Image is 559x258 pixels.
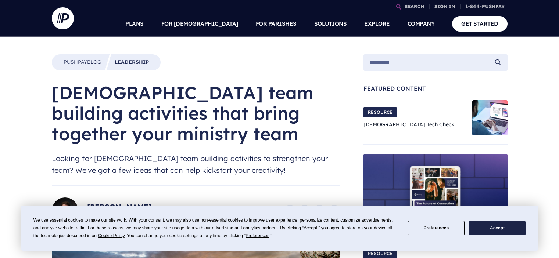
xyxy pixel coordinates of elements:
h1: [DEMOGRAPHIC_DATA] team building activities that bring together your ministry team [52,82,340,144]
span: Featured Content [363,86,508,91]
a: EXPLORE [364,11,390,37]
img: Church Tech Check Blog Hero Image [472,100,508,135]
span: RESOURCE [363,107,397,117]
a: FOR [DEMOGRAPHIC_DATA] [161,11,238,37]
div: Cookie Consent Prompt [21,206,538,251]
span: Cookie Policy [98,233,125,238]
a: SOLUTIONS [314,11,347,37]
a: Share on LinkedIn [313,205,325,217]
span: Preferences [246,233,269,238]
a: GET STARTED [452,16,508,31]
a: Share on X [299,205,311,217]
span: Pushpay [64,59,87,65]
a: Share on Facebook [284,205,296,217]
img: Jonathan Louvis [52,197,78,224]
span: Looking for [DEMOGRAPHIC_DATA] team building activities to strengthen your team? We've got a few ... [52,153,340,176]
button: Accept [469,221,526,235]
a: [PERSON_NAME] [87,202,151,212]
button: Preferences [408,221,465,235]
a: Share via Email [328,205,340,217]
a: PushpayBlog [64,59,101,66]
a: PLANS [125,11,144,37]
a: Leadership [115,59,149,66]
a: [DEMOGRAPHIC_DATA] Tech Check [363,121,454,128]
a: FOR PARISHES [256,11,297,37]
div: We use essential cookies to make our site work. With your consent, we may also use non-essential ... [33,217,399,240]
a: COMPANY [408,11,435,37]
